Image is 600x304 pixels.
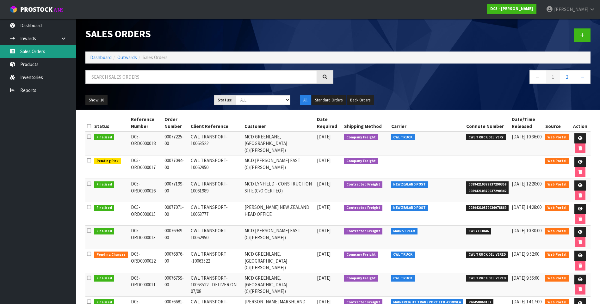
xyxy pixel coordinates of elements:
span: Web Portal [545,181,569,188]
span: Web Portal [545,275,569,282]
nav: Page navigation [343,70,591,86]
span: [DATE] 12:20:00 [512,181,541,187]
span: [DATE] [317,228,331,234]
a: 1 [546,70,560,84]
span: Company Freight [344,134,378,141]
span: Finalised [94,134,114,141]
span: [DATE] [317,275,331,281]
span: NEW ZEALAND POST [391,205,428,211]
button: All [300,95,311,105]
span: [DATE] [317,204,331,210]
img: cube-alt.png [9,5,17,13]
span: [DATE] [317,181,331,187]
th: Client Reference [189,114,243,131]
button: Show: 10 [85,95,108,105]
span: [DATE] 10:36:00 [512,134,541,140]
a: Dashboard [90,54,112,60]
strong: Status: [218,97,232,103]
td: CWL TRANSPORT-10061989 [189,179,243,202]
span: NEW ZEALAND POST [391,181,428,188]
span: ProStock [20,5,53,14]
td: D05-ORD0000015 [129,202,163,226]
td: CWL TRANSPORT -10063522 [189,249,243,273]
span: Finalised [94,275,114,282]
span: Contracted Freight [344,205,382,211]
td: 00076876-00 [163,249,189,273]
span: Pending Charges [94,252,128,258]
span: [PERSON_NAME] [554,6,588,12]
th: Status [93,114,129,131]
td: CWL TRANSPORT-10062950 [189,155,243,179]
button: Back Orders [347,95,374,105]
td: CWL TRANSPORT-10062950 [189,226,243,249]
span: Web Portal [545,252,569,258]
span: Contracted Freight [344,181,382,188]
th: Carrier [390,114,465,131]
td: MCD GREENLANE, [GEOGRAPHIC_DATA] (C/[PERSON_NAME]) [243,273,315,296]
th: Reference Number [129,114,163,131]
span: Finalised [94,205,114,211]
span: 00894210379937290342 [466,188,509,194]
td: MCD GREENLANE, [GEOGRAPHIC_DATA] (C/[PERSON_NAME]) [243,249,315,273]
span: CWL TRUCK [391,134,415,141]
td: D05-ORD0000016 [129,179,163,202]
span: 00894210379937290359 [466,181,509,188]
span: [DATE] 9:55:00 [512,275,539,281]
a: ← [529,70,546,84]
span: Web Portal [545,158,569,164]
h1: Sales Orders [85,28,333,40]
td: MCD LYNFIELD - CONSTRUCTION SITE (C/O CERTEQ) [243,179,315,202]
strong: D05 - [PERSON_NAME] [490,6,533,11]
span: [DATE] 10:30:00 [512,228,541,234]
td: D05-ORD0000012 [129,249,163,273]
th: Date/Time Released [510,114,544,131]
span: CWL TRUCK DELIVERED [466,252,508,258]
td: 00076759-00 [163,273,189,296]
span: Contracted Freight [344,228,382,234]
small: WMS [54,7,64,13]
span: Company Freight [344,158,378,164]
span: Web Portal [545,134,569,141]
td: MCD [PERSON_NAME] EAST (C/[PERSON_NAME]) [243,226,315,249]
span: CWL TRUCK [391,252,415,258]
td: 00076949-00 [163,226,189,249]
th: Customer [243,114,315,131]
button: Standard Orders [312,95,346,105]
span: CWL TRUCK DELIVERY [466,134,506,141]
td: 00077199-00 [163,179,189,202]
span: MAINSTREAM [391,228,418,234]
th: Shipping Method [343,114,390,131]
td: [PERSON_NAME] NEW ZEALAND HEAD OFFICE [243,202,315,226]
td: 00077094-00 [163,155,189,179]
span: Web Portal [545,205,569,211]
td: CWL TRANSPORT-10063522 - DELIVER ON 07/08 [189,273,243,296]
span: 00894210379936978869 [466,205,509,211]
span: Finalised [94,228,114,234]
span: Company Freight [344,252,378,258]
td: 00077071-00 [163,202,189,226]
span: [DATE] [317,251,331,257]
td: MCD [PERSON_NAME] EAST (C/[PERSON_NAME]) [243,155,315,179]
td: D05-ORD0000017 [129,155,163,179]
td: MCD GREENLANE, [GEOGRAPHIC_DATA] (C/[PERSON_NAME]) [243,131,315,155]
td: CWL TRANSPORT-10063522 [189,131,243,155]
input: Search sales orders [85,70,317,84]
th: Connote Number [465,114,510,131]
th: Source [544,114,570,131]
a: Outwards [117,54,137,60]
span: Company Freight [344,275,378,282]
th: Date Required [315,114,343,131]
td: 00077225-00 [163,131,189,155]
span: CWL TRUCK [391,275,415,282]
span: Finalised [94,181,114,188]
span: Sales Orders [143,54,168,60]
span: [DATE] 14:28:00 [512,204,541,210]
span: Web Portal [545,228,569,234]
a: 2 [560,70,574,84]
td: D05-ORD0000013 [129,226,163,249]
span: [DATE] [317,134,331,140]
td: D05-ORD0000018 [129,131,163,155]
td: CWL TRANSPORT-10063777 [189,202,243,226]
span: [DATE] [317,157,331,163]
span: CWL7713046 [466,228,491,234]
